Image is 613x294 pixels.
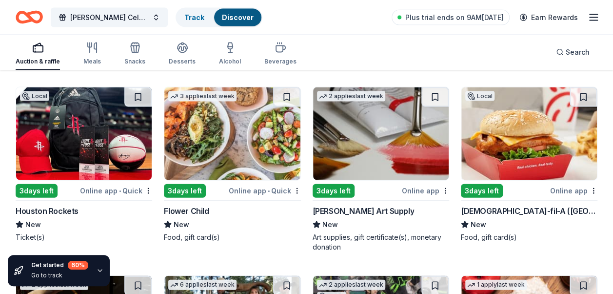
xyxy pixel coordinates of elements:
div: Get started [31,261,88,270]
button: Meals [83,38,101,70]
span: • [119,187,121,195]
button: Auction & raffle [16,38,60,70]
span: Search [566,46,590,58]
div: Food, gift card(s) [461,232,597,242]
span: New [322,219,338,231]
div: 2 applies last week [317,280,385,290]
img: Image for Houston Rockets [16,87,152,180]
div: Houston Rockets [16,205,79,217]
div: Snacks [124,58,145,65]
button: Search [548,42,597,62]
div: Alcohol [219,58,241,65]
img: Image for Flower Child [164,87,300,180]
div: [DEMOGRAPHIC_DATA]-fil-A ([GEOGRAPHIC_DATA]) [461,205,597,217]
a: Track [184,13,204,21]
div: Online app Quick [229,185,301,197]
button: TrackDiscover [176,8,262,27]
div: 3 applies last week [168,91,237,102]
div: 6 applies last week [168,280,237,290]
div: 3 days left [461,184,503,198]
span: New [174,219,189,231]
a: Image for Chick-fil-A (Houston)Local3days leftOnline app[DEMOGRAPHIC_DATA]-fil-A ([GEOGRAPHIC_DAT... [461,87,597,242]
div: Local [20,91,49,101]
div: Go to track [31,272,88,279]
a: Image for Houston RocketsLocal3days leftOnline app•QuickHouston RocketsNewTicket(s) [16,87,152,242]
a: Plus trial ends on 9AM[DATE] [392,10,510,25]
div: Art supplies, gift certificate(s), monetary donation [313,232,449,252]
div: Food, gift card(s) [164,232,300,242]
div: Auction & raffle [16,58,60,65]
a: Earn Rewards [514,9,584,26]
a: Home [16,6,43,29]
div: Flower Child [164,205,209,217]
div: Online app Quick [80,185,152,197]
div: Online app [402,185,449,197]
div: 1 apply last week [465,280,527,290]
div: Meals [83,58,101,65]
div: 60 % [68,261,88,270]
div: 3 days left [313,184,355,198]
button: [PERSON_NAME] Celebrity Charity Golf Tournament [51,8,168,27]
img: Image for Chick-fil-A (Houston) [461,87,597,180]
a: Image for Trekell Art Supply2 applieslast week3days leftOnline app[PERSON_NAME] Art SupplyNewArt ... [313,87,449,252]
div: Beverages [264,58,297,65]
a: Image for Flower Child3 applieslast week3days leftOnline app•QuickFlower ChildNewFood, gift card(s) [164,87,300,242]
a: Discover [222,13,254,21]
button: Snacks [124,38,145,70]
div: Local [465,91,494,101]
button: Beverages [264,38,297,70]
div: Online app [550,185,597,197]
img: Image for Trekell Art Supply [313,87,449,180]
div: Ticket(s) [16,232,152,242]
span: Plus trial ends on 9AM[DATE] [405,12,504,23]
span: [PERSON_NAME] Celebrity Charity Golf Tournament [70,12,148,23]
div: 3 days left [164,184,206,198]
div: 3 days left [16,184,58,198]
span: New [471,219,486,231]
div: [PERSON_NAME] Art Supply [313,205,414,217]
span: New [25,219,41,231]
span: • [268,187,270,195]
div: 2 applies last week [317,91,385,102]
button: Alcohol [219,38,241,70]
div: Desserts [169,58,196,65]
button: Desserts [169,38,196,70]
